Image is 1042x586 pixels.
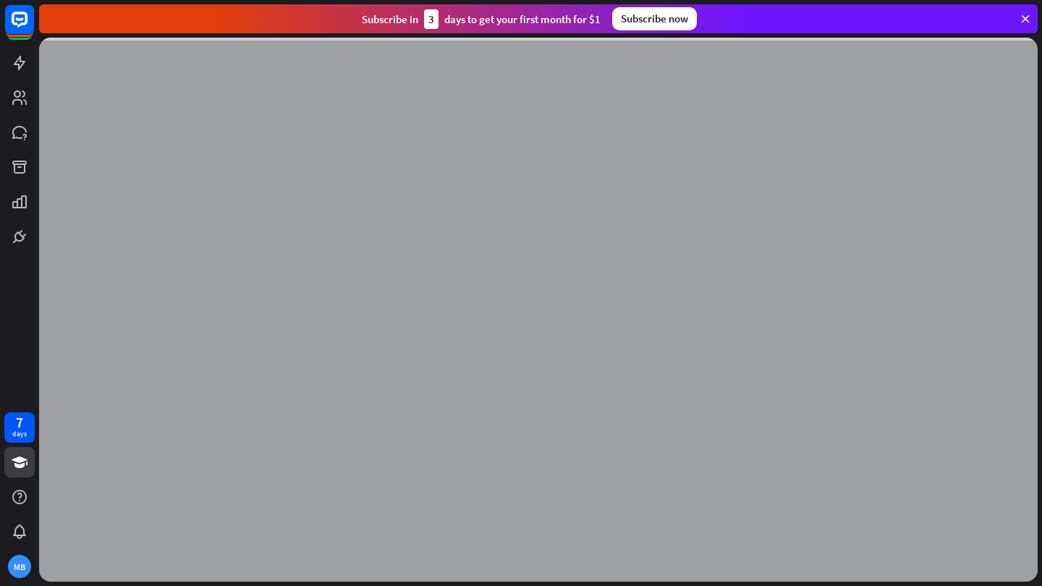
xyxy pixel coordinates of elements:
[8,555,31,578] div: MB
[612,7,697,30] div: Subscribe now
[362,9,601,29] div: Subscribe in days to get your first month for $1
[4,412,35,443] a: 7 days
[12,429,27,439] div: days
[16,416,23,429] div: 7
[424,9,439,29] div: 3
